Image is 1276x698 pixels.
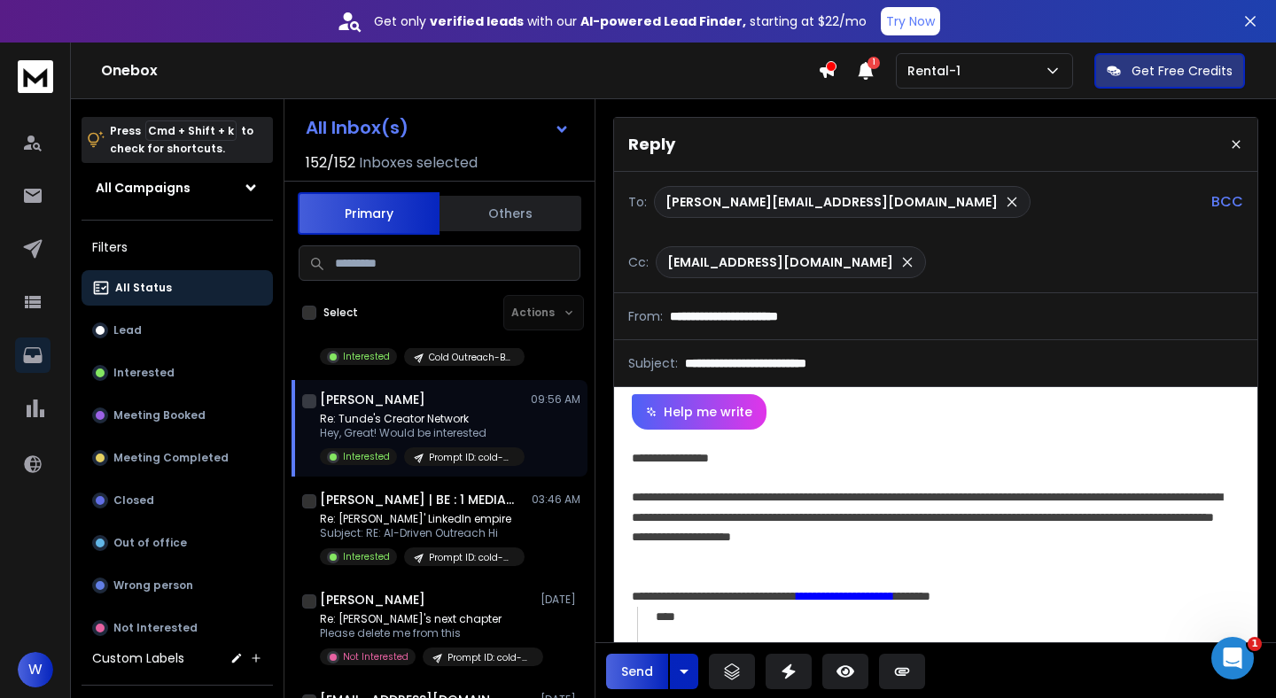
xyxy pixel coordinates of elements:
[628,193,647,211] p: To:
[429,451,514,464] p: Prompt ID: cold-ai-reply-b5 (cold outreach) (11/08)
[320,612,533,626] p: Re: [PERSON_NAME]'s next chapter
[886,12,935,30] p: Try Now
[320,626,533,640] p: Please delete me from this
[82,568,273,603] button: Wrong person
[82,355,273,391] button: Interested
[320,391,425,408] h1: [PERSON_NAME]
[374,12,867,30] p: Get only with our starting at $22/mo
[145,120,237,141] span: Cmd + Shift + k
[306,119,408,136] h1: All Inbox(s)
[1094,53,1245,89] button: Get Free Credits
[292,110,584,145] button: All Inbox(s)
[298,192,440,235] button: Primary
[113,536,187,550] p: Out of office
[113,408,206,423] p: Meeting Booked
[628,307,663,325] p: From:
[541,593,580,607] p: [DATE]
[628,253,649,271] p: Cc:
[82,270,273,306] button: All Status
[320,491,515,508] h1: [PERSON_NAME] | BE : 1 MEDIA ™
[606,654,668,689] button: Send
[430,12,524,30] strong: verified leads
[82,483,273,518] button: Closed
[343,550,390,563] p: Interested
[343,450,390,463] p: Interested
[18,652,53,687] button: W
[82,235,273,260] h3: Filters
[1132,62,1233,80] p: Get Free Credits
[110,122,253,158] p: Press to check for shortcuts.
[82,440,273,476] button: Meeting Completed
[101,60,818,81] h1: Onebox
[580,12,746,30] strong: AI-powered Lead Finder,
[868,57,880,69] span: 1
[429,351,514,364] p: Cold Outreach-B7 (12/08)
[82,610,273,646] button: Not Interested
[429,551,514,564] p: Prompt ID: cold-ai-reply-b7 (cold outreach) (11/08)
[532,492,580,507] p: 03:46 AM
[907,62,968,80] p: Rental-1
[343,350,390,363] p: Interested
[1211,191,1243,213] p: BCC
[440,194,581,233] button: Others
[665,193,998,211] p: [PERSON_NAME][EMAIL_ADDRESS][DOMAIN_NAME]
[881,7,940,35] button: Try Now
[323,306,358,320] label: Select
[628,354,678,372] p: Subject:
[320,526,525,540] p: Subject: RE: AI-Driven Outreach Hi
[1248,637,1262,651] span: 1
[447,651,533,664] p: Prompt ID: cold-ai-reply-b6 (cold outreach) (11/08)
[113,621,198,635] p: Not Interested
[82,170,273,206] button: All Campaigns
[82,525,273,561] button: Out of office
[359,152,478,174] h3: Inboxes selected
[113,578,193,593] p: Wrong person
[306,152,355,174] span: 152 / 152
[113,451,229,465] p: Meeting Completed
[667,253,893,271] p: [EMAIL_ADDRESS][DOMAIN_NAME]
[18,60,53,93] img: logo
[632,394,766,430] button: Help me write
[113,366,175,380] p: Interested
[92,649,184,667] h3: Custom Labels
[320,591,425,609] h1: [PERSON_NAME]
[113,323,142,337] p: Lead
[343,650,408,663] p: Not Interested
[115,281,172,295] p: All Status
[82,313,273,348] button: Lead
[320,426,525,440] p: Hey, Great! Would be interested
[113,493,154,508] p: Closed
[96,179,191,197] h1: All Campaigns
[320,512,525,526] p: Re: [PERSON_NAME]' LinkedIn empire
[320,412,525,426] p: Re: Tunde's Creator Network
[628,132,675,157] p: Reply
[82,398,273,433] button: Meeting Booked
[1211,637,1254,679] iframe: Intercom live chat
[531,392,580,407] p: 09:56 AM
